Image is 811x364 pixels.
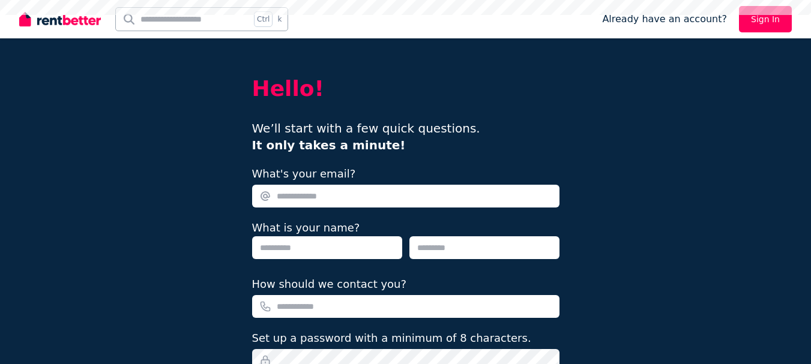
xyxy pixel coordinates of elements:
[252,77,559,101] h2: Hello!
[252,121,480,152] span: We’ll start with a few quick questions.
[254,11,273,27] span: Ctrl
[252,276,407,293] label: How should we contact you?
[252,138,406,152] b: It only takes a minute!
[252,166,356,182] label: What's your email?
[19,10,101,28] img: RentBetter
[252,330,531,347] label: Set up a password with a minimum of 8 characters.
[739,6,792,32] a: Sign In
[252,221,360,234] label: What is your name?
[602,12,727,26] span: Already have an account?
[277,14,282,24] span: k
